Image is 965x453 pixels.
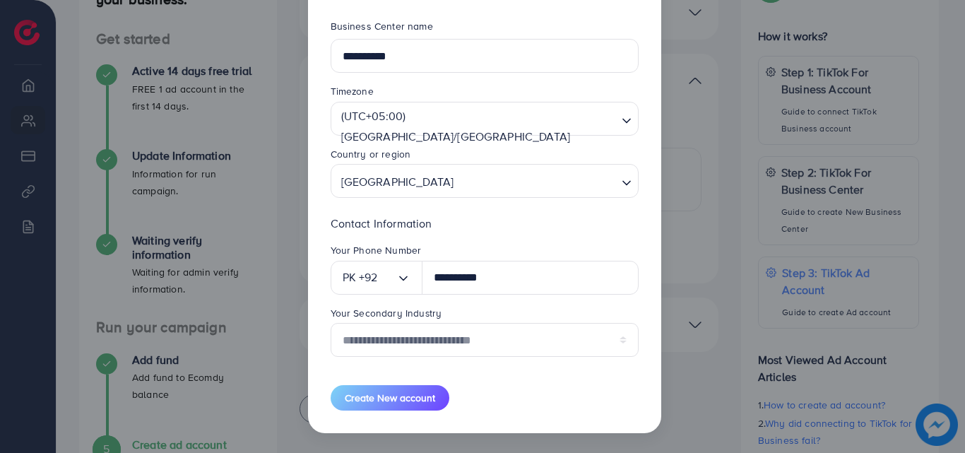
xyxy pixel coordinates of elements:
[377,266,396,289] input: Search for option
[331,385,449,411] button: Create New account
[331,102,639,136] div: Search for option
[338,169,457,194] span: [GEOGRAPHIC_DATA]
[331,19,639,39] legend: Business Center name
[359,267,377,288] span: +92
[458,168,615,194] input: Search for option
[337,150,616,172] input: Search for option
[331,261,423,295] div: Search for option
[343,267,356,288] span: PK
[331,84,374,98] label: Timezone
[338,106,615,147] span: (UTC+05:00) [GEOGRAPHIC_DATA]/[GEOGRAPHIC_DATA]
[345,391,435,405] span: Create New account
[331,147,411,161] label: Country or region
[331,164,639,198] div: Search for option
[331,215,639,232] p: Contact Information
[331,306,442,320] label: Your Secondary Industry
[331,243,422,257] label: Your Phone Number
